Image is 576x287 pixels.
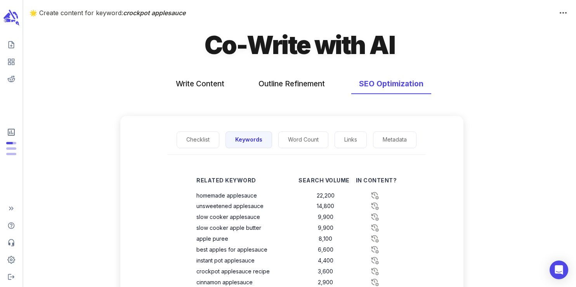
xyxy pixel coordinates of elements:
button: Create or generate meta description. [373,131,416,148]
span: View Subscription & Usage [3,124,19,140]
td: Global search volume per month for the keyword best apples for applesauce. [298,244,353,255]
th: Adding best apples for applesauce to the content can improve the relevance and context of the con... [196,244,298,255]
button: Explore semantically related keywords. [226,131,272,148]
button: Outline Refinement [251,73,333,94]
svg: Processing data, please wait. [370,212,379,221]
td: Global search volume per month for the keyword slow cooker apple butter. [298,222,353,233]
th: Adding apple puree to the content can improve the relevance and context of the content for the ta... [196,233,298,244]
th: Adding homemade applesauce to the content can improve the relevance and context of the content fo... [196,190,298,201]
span: Create new content [3,38,19,52]
td: Global search volume per month for the keyword slow cooker applesauce. [298,212,353,222]
span: Posts: 16 of 25 monthly posts used [6,142,16,144]
svg: Processing data, please wait. [370,234,379,243]
svg: Processing data, please wait. [370,191,379,199]
td: Global search volume per month for the keyword crockpot applesauce recipe. [298,266,353,277]
svg: Processing data, please wait. [370,245,379,254]
h1: Co-Write with AI [205,29,395,61]
svg: Processing data, please wait. [370,201,379,210]
button: Explore various insights related to word count and length of the search results for the target ke... [278,131,328,148]
td: Global search volume per month for the keyword homemade applesauce. [298,190,353,201]
th: Adding slow cooker applesauce to the content can improve the relevance and context of the content... [196,212,298,222]
span: View your content dashboard [3,55,19,69]
th: Adding crockpot applesauce recipe to the content can improve the relevance and context of the con... [196,266,298,277]
svg: Processing data, please wait. [370,267,379,275]
th: Adding instant pot applesauce to the content can improve the relevance and context of the content... [196,255,298,266]
span: Contact Support [3,236,19,250]
button: Write Content [168,73,232,94]
svg: Processing data, please wait. [370,256,379,264]
div: Open Intercom Messenger [550,261,568,279]
p: Related Keyword [196,176,298,184]
button: SEO Optimization [351,73,431,94]
td: Global search volume per month for the keyword apple puree. [298,233,353,244]
span: crockpot applesauce [123,9,186,17]
span: Help Center [3,219,19,233]
p: In Content? [356,176,397,184]
td: Global search volume per month for the keyword instant pot applesauce. [298,255,353,266]
span: Logout [3,270,19,284]
button: Keep track of internal and external links used in the content. [335,131,367,148]
th: Adding slow cooker apple butter to the content can improve the relevance and context of the conte... [196,222,298,233]
p: Search Volume [298,176,350,184]
span: View your Reddit Intelligence add-on dashboard [3,72,19,86]
svg: Processing data, please wait. [370,278,379,286]
svg: Processing data, please wait. [370,223,379,232]
th: Adding unsweetened applesauce to the content can improve the relevance and context of the content... [196,201,298,212]
span: Output Tokens: 0 of 400,000 monthly tokens used. These limits are based on the last model you use... [6,147,16,150]
span: Input Tokens: 0 of 2,000,000 monthly tokens used. These limits are based on the last model you us... [6,153,16,155]
span: Adjust your account settings [3,253,19,267]
button: Check out a checklist of SEO best practices. [177,131,219,148]
span: Expand Sidebar [3,201,19,215]
p: 🌟 Create content for keyword: [29,8,557,17]
td: Global search volume per month for the keyword unsweetened applesauce. [298,201,353,212]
